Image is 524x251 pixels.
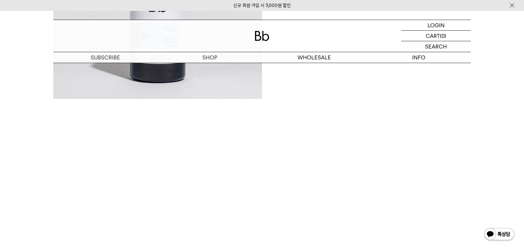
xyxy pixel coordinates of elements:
p: INFO [366,52,471,63]
a: 신규 회원 가입 시 3,000원 할인 [233,3,291,8]
p: CART [426,31,440,41]
img: 카카오톡 채널 1:1 채팅 버튼 [483,227,515,242]
img: 로고 [255,31,269,41]
p: (0) [440,31,446,41]
a: SUBSCRIBE [53,52,158,63]
p: LOGIN [427,20,445,30]
a: SHOP [158,52,262,63]
a: CART (0) [401,31,471,41]
p: SEARCH [425,41,447,52]
p: WHOLESALE [262,52,366,63]
a: LOGIN [401,20,471,31]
